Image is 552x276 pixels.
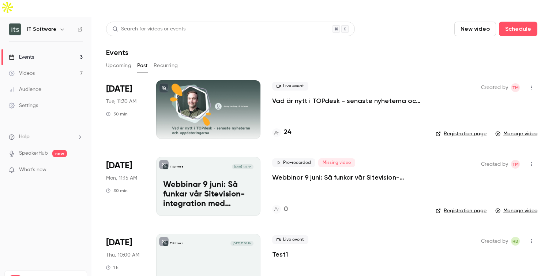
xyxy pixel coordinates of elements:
[512,237,518,246] span: RB
[511,83,520,92] span: Tanya Masiyenka
[481,237,508,246] span: Created by
[272,82,308,91] span: Live event
[19,133,30,141] span: Help
[481,83,508,92] span: Created by
[9,133,83,141] li: help-dropdown-opener
[481,160,508,169] span: Created by
[19,150,48,157] a: SpeakerHub
[106,60,131,71] button: Upcoming
[170,242,184,245] p: IT Software
[272,173,424,182] a: Webbinar 9 juni: Så funkar vår Sitevision-integration med TOPdesk
[106,174,137,182] span: Mon, 11:15 AM
[20,12,36,18] div: v 4.0.25
[106,98,136,105] span: Tue, 11:30 AM
[106,251,139,259] span: Thu, 10:00 AM
[156,157,260,216] a: Webbinar 9 juni: Så funkar vår Sitevision-integration med TOPdesk IT Software[DATE] 11:15 AMWebbi...
[284,128,291,137] h4: 24
[436,130,487,137] a: Registration page
[9,86,41,93] div: Audience
[163,180,254,209] p: Webbinar 9 juni: Så funkar vår Sitevision-integration med TOPdesk
[73,43,79,48] img: tab_keywords_by_traffic_grey.svg
[106,237,132,249] span: [DATE]
[12,19,18,25] img: website_grey.svg
[318,158,355,167] span: Missing video
[170,165,184,169] p: IT Software
[112,25,185,33] div: Search for videos or events
[106,80,144,139] div: Jun 10 Tue, 11:30 AM (Europe/Stockholm)
[81,43,123,48] div: Keywords by Traffic
[154,60,178,71] button: Recurring
[9,23,21,35] img: IT Software
[272,128,291,137] a: 24
[495,207,537,214] a: Manage video
[27,26,56,33] h6: IT Software
[137,60,148,71] button: Past
[106,160,132,172] span: [DATE]
[272,96,424,105] a: Vad är nytt i TOPdesk - senaste nyheterna och uppdateringarna
[511,237,520,246] span: Rilind Berisha
[28,43,65,48] div: Domain Overview
[495,130,537,137] a: Manage video
[106,111,128,117] div: 30 min
[511,160,520,169] span: Tanya Masiyenka
[106,48,128,57] h1: Events
[20,43,26,48] img: tab_domain_overview_orange.svg
[19,166,46,174] span: What's new
[454,22,496,36] button: New video
[272,205,288,214] a: 0
[499,22,537,36] button: Schedule
[9,102,38,109] div: Settings
[9,70,35,77] div: Videos
[272,235,308,244] span: Live event
[9,54,34,61] div: Events
[106,157,144,216] div: Jun 9 Mon, 11:15 AM (Europe/Stockholm)
[272,250,288,259] a: Test1
[232,164,253,169] span: [DATE] 11:15 AM
[106,83,132,95] span: [DATE]
[284,205,288,214] h4: 0
[512,160,519,169] span: TM
[512,83,519,92] span: TM
[230,241,253,246] span: [DATE] 10:00 AM
[106,188,128,194] div: 30 min
[19,19,80,25] div: Domain: [DOMAIN_NAME]
[12,12,18,18] img: logo_orange.svg
[52,150,67,157] span: new
[106,265,119,271] div: 1 h
[436,207,487,214] a: Registration page
[272,158,315,167] span: Pre-recorded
